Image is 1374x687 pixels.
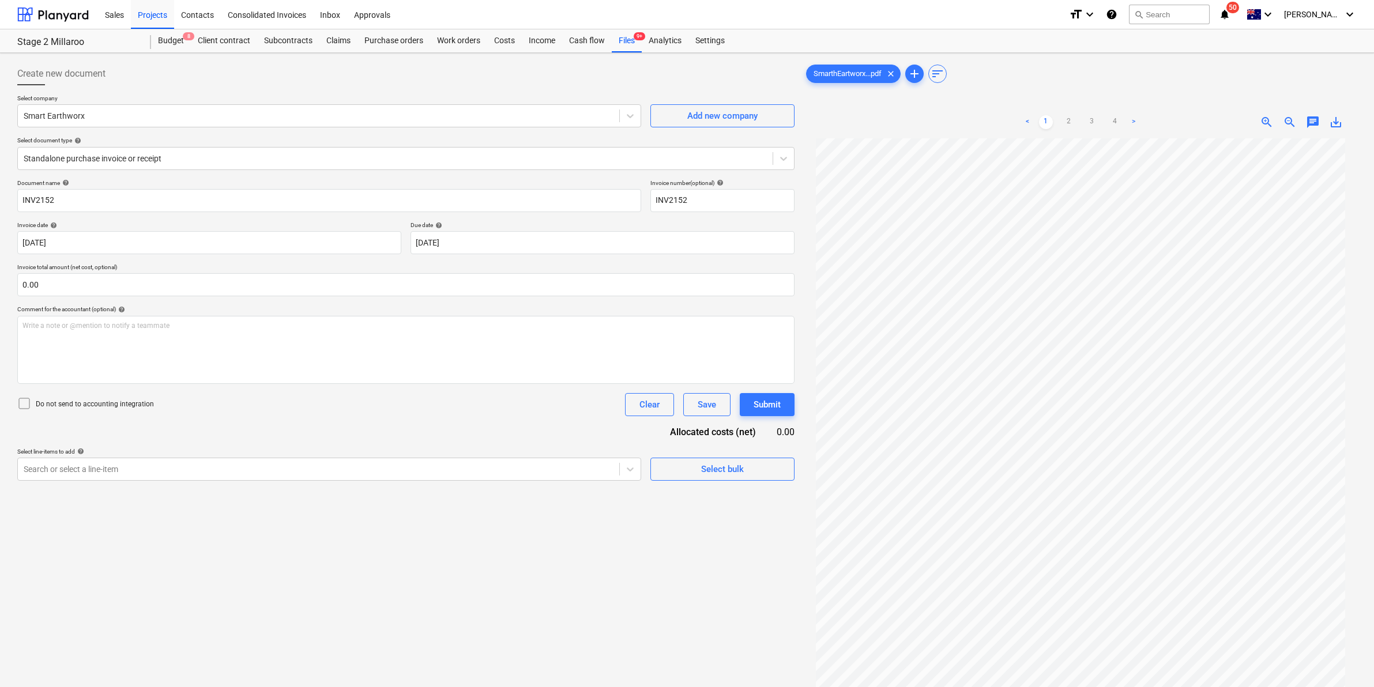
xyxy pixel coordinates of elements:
[1021,115,1034,129] a: Previous page
[17,231,401,254] input: Invoice date not specified
[1127,115,1140,129] a: Next page
[191,29,257,52] a: Client contract
[754,397,781,412] div: Submit
[650,104,795,127] button: Add new company
[1343,7,1357,21] i: keyboard_arrow_down
[17,273,795,296] input: Invoice total amount (net cost, optional)
[1261,7,1275,21] i: keyboard_arrow_down
[522,29,562,52] a: Income
[1219,7,1230,21] i: notifications
[17,67,106,81] span: Create new document
[319,29,357,52] a: Claims
[806,65,901,83] div: SmarthEartworx...pdf
[1069,7,1083,21] i: format_size
[151,29,191,52] div: Budget
[17,263,795,273] p: Invoice total amount (net cost, optional)
[183,32,194,40] span: 8
[701,462,744,477] div: Select bulk
[1226,2,1239,13] span: 50
[908,67,921,81] span: add
[17,221,401,229] div: Invoice date
[17,137,795,144] div: Select document type
[683,393,731,416] button: Save
[884,67,898,81] span: clear
[1108,115,1122,129] a: Page 4
[17,189,641,212] input: Document name
[634,32,645,40] span: 9+
[740,393,795,416] button: Submit
[60,179,69,186] span: help
[75,448,84,455] span: help
[1129,5,1210,24] button: Search
[612,29,642,52] div: Files
[650,458,795,481] button: Select bulk
[411,221,795,229] div: Due date
[17,179,641,187] div: Document name
[625,393,674,416] button: Clear
[257,29,319,52] a: Subcontracts
[1260,115,1274,129] span: zoom_in
[1106,7,1117,21] i: Knowledge base
[433,222,442,229] span: help
[1306,115,1320,129] span: chat
[1085,115,1099,129] a: Page 3
[48,222,57,229] span: help
[72,137,81,144] span: help
[36,399,154,409] p: Do not send to accounting integration
[1283,115,1297,129] span: zoom_out
[807,70,889,78] span: SmarthEartworx...pdf
[1134,10,1143,19] span: search
[650,189,795,212] input: Invoice number
[1039,115,1053,129] a: Page 1 is your current page
[774,425,795,439] div: 0.00
[17,95,641,104] p: Select company
[17,305,795,313] div: Comment for the accountant (optional)
[645,425,774,439] div: Allocated costs (net)
[17,36,137,48] div: Stage 2 Millaroo
[931,67,944,81] span: sort
[430,29,487,52] a: Work orders
[639,397,660,412] div: Clear
[411,231,795,254] input: Due date not specified
[1284,10,1342,19] span: [PERSON_NAME]
[1329,115,1343,129] span: save_alt
[688,29,732,52] a: Settings
[1083,7,1097,21] i: keyboard_arrow_down
[151,29,191,52] a: Budget8
[698,397,716,412] div: Save
[1062,115,1076,129] a: Page 2
[357,29,430,52] a: Purchase orders
[17,448,641,455] div: Select line-items to add
[116,306,125,313] span: help
[714,179,724,186] span: help
[650,179,795,187] div: Invoice number (optional)
[562,29,612,52] a: Cash flow
[612,29,642,52] a: Files9+
[687,108,758,123] div: Add new company
[487,29,522,52] a: Costs
[642,29,688,52] a: Analytics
